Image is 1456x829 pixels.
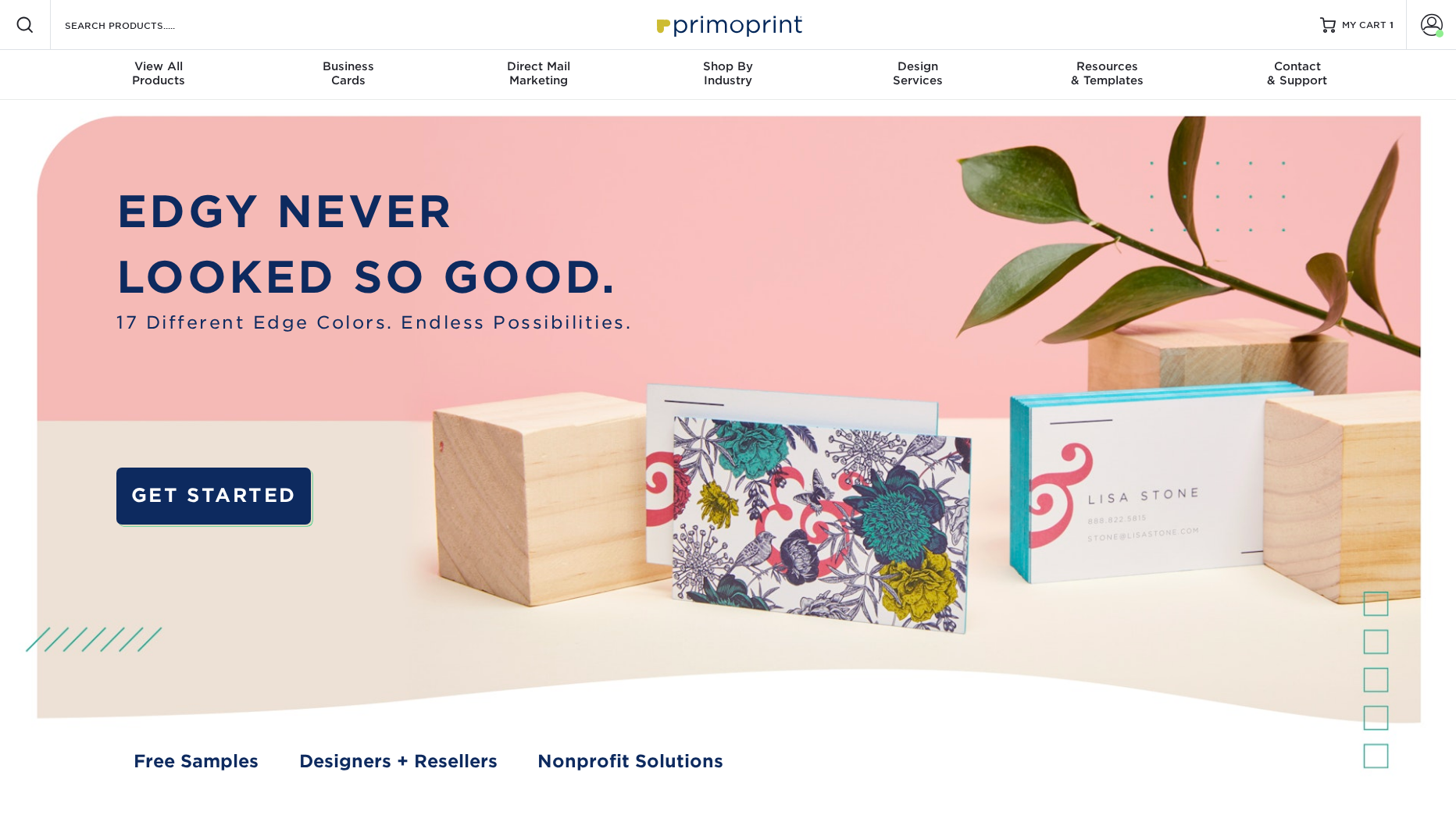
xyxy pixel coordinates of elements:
[823,59,1012,87] div: Services
[633,59,823,87] div: Industry
[633,59,823,73] span: Shop By
[4,781,133,824] iframe: Google Customer Reviews
[823,50,1012,100] a: DesignServices
[116,468,311,525] a: GET STARTED
[64,50,254,100] a: View AllProducts
[254,59,444,87] div: Cards
[1202,50,1392,100] a: Contact& Support
[116,310,632,336] span: 17 Different Edge Colors. Endless Possibilities.
[299,749,498,775] a: Designers + Resellers
[254,50,444,100] a: BusinessCards
[1012,59,1202,73] span: Resources
[633,50,823,100] a: Shop ByIndustry
[64,59,254,87] div: Products
[537,749,723,775] a: Nonprofit Solutions
[444,50,633,100] a: Direct MailMarketing
[1202,59,1392,73] span: Contact
[254,59,444,73] span: Business
[1390,20,1394,30] span: 1
[1012,50,1202,100] a: Resources& Templates
[116,244,632,310] p: LOOKED SO GOOD.
[444,59,633,73] span: Direct Mail
[1342,19,1386,32] span: MY CART
[650,8,806,41] img: Primoprint
[64,59,254,73] span: View All
[1012,59,1202,87] div: & Templates
[116,179,632,244] p: EDGY NEVER
[823,59,1012,73] span: Design
[63,16,216,34] input: SEARCH PRODUCTS.....
[134,749,259,775] a: Free Samples
[444,59,633,87] div: Marketing
[1202,59,1392,87] div: & Support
